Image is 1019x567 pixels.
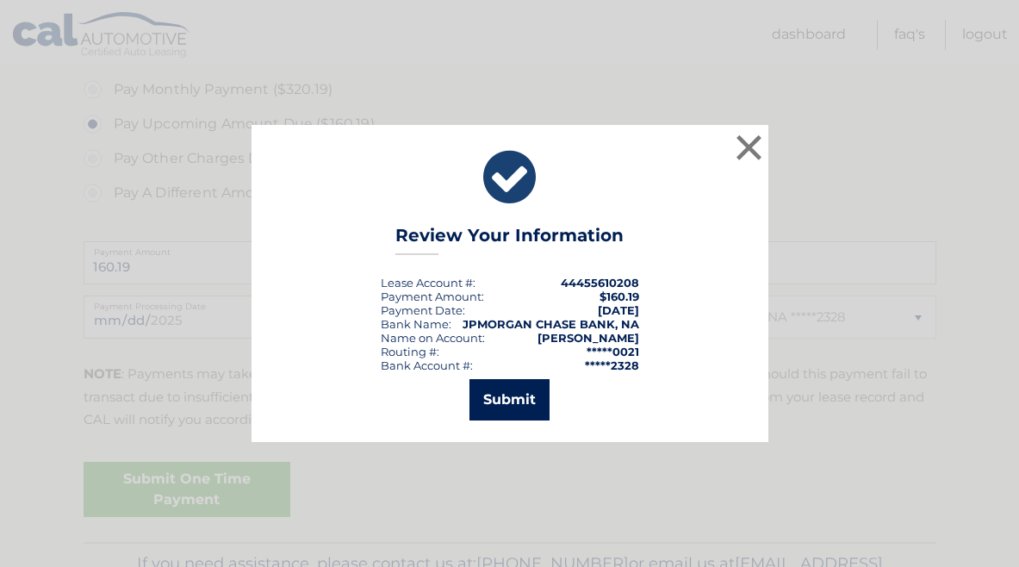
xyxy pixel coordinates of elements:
[381,303,463,317] span: Payment Date
[381,276,475,290] div: Lease Account #:
[381,345,439,358] div: Routing #:
[600,290,639,303] span: $160.19
[381,290,484,303] div: Payment Amount:
[732,130,767,165] button: ×
[561,276,639,290] strong: 44455610208
[381,331,485,345] div: Name on Account:
[381,303,465,317] div: :
[469,379,550,421] button: Submit
[381,358,473,372] div: Bank Account #:
[598,303,639,317] span: [DATE]
[381,317,451,331] div: Bank Name:
[395,225,624,255] h3: Review Your Information
[537,331,639,345] strong: [PERSON_NAME]
[463,317,639,331] strong: JPMORGAN CHASE BANK, NA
